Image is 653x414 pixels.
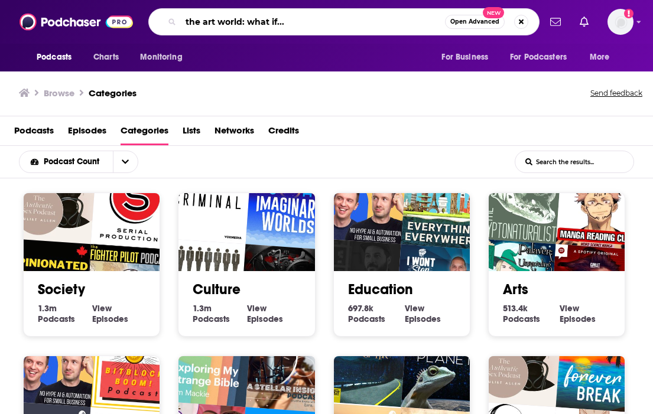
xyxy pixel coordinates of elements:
h2: Choose List sort [19,151,157,173]
span: View [247,303,267,314]
span: Logged in as KatieC [607,9,633,35]
img: Authority Hacker Podcast – AI & Automation for Small biz & Marketers [9,320,96,407]
button: open menu [132,46,197,69]
span: 1.3m [193,303,212,314]
span: For Business [441,49,488,66]
span: View [560,303,579,314]
a: View Arts Episodes [560,303,610,324]
img: Jujutsu Kaisen Manga Reading Club / Weird Science Manga [555,163,642,250]
img: Sentient Planet [401,326,488,413]
a: Arts [503,281,528,298]
a: View Education Episodes [405,303,456,324]
input: Search podcasts, credits, & more... [181,12,445,31]
a: 697.8k Education Podcasts [348,303,405,324]
span: Episodes [405,314,441,324]
button: Open AdvancedNew [445,15,505,29]
img: One Third of Life [319,320,406,407]
a: Podcasts [14,121,54,145]
img: The Cryptonaturalist [475,157,561,244]
img: A Stellar Insight [246,326,333,413]
button: open menu [20,158,113,166]
img: Exploring My Strange Bible [164,320,251,407]
span: Podcasts [348,314,385,324]
a: Categories [89,87,137,99]
span: View [405,303,424,314]
a: View Culture Episodes [247,303,301,324]
img: Imaginary Worlds [246,163,333,250]
img: Everything Everywhere Daily [401,163,488,250]
a: Charts [86,46,126,69]
span: Episodes [92,314,128,324]
img: Authentic Sex with Juliet Allen [475,320,561,407]
span: Podcast Count [44,158,103,166]
span: Podcasts [503,314,540,324]
img: Authority Hacker Podcast – AI & Automation for Small biz & Marketers [319,157,406,244]
a: 1.3m Culture Podcasts [193,303,247,324]
img: Forever Break [555,326,642,413]
span: More [590,49,610,66]
button: open menu [28,46,87,69]
a: Networks [215,121,254,145]
span: New [483,7,504,18]
span: Podcasts [37,49,72,66]
button: open menu [502,46,584,69]
img: Serial [91,163,178,250]
button: open menu [581,46,625,69]
a: Lists [183,121,200,145]
img: Criminal [164,157,251,244]
a: 513.4k Arts Podcasts [503,303,560,324]
span: View [92,303,112,314]
span: Podcasts [193,314,230,324]
span: Podcasts [38,314,75,324]
span: Charts [93,49,119,66]
h3: Browse [44,87,74,99]
div: Search podcasts, credits, & more... [148,8,540,35]
img: The BitBlockBoom Bitcoin Podcast [91,326,178,413]
span: For Podcasters [510,49,567,66]
button: open menu [113,151,138,172]
a: Education [348,281,413,298]
img: Podchaser - Follow, Share and Rate Podcasts [20,11,133,33]
a: Categories [121,121,168,145]
a: Show notifications dropdown [575,12,593,32]
a: View Society Episodes [92,303,146,324]
button: Send feedback [587,85,646,102]
a: Culture [193,281,241,298]
span: 1.3m [38,303,57,314]
button: Show profile menu [607,9,633,35]
svg: Add a profile image [624,9,633,18]
span: 697.8k [348,303,373,314]
a: Show notifications dropdown [545,12,566,32]
a: 1.3m Society Podcasts [38,303,92,324]
img: Authentic Sex with Juliet Allen [9,157,96,244]
span: 513.4k [503,303,528,314]
a: Episodes [68,121,106,145]
a: Credits [268,121,299,145]
button: open menu [433,46,503,69]
img: User Profile [607,9,633,35]
span: Monitoring [140,49,182,66]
